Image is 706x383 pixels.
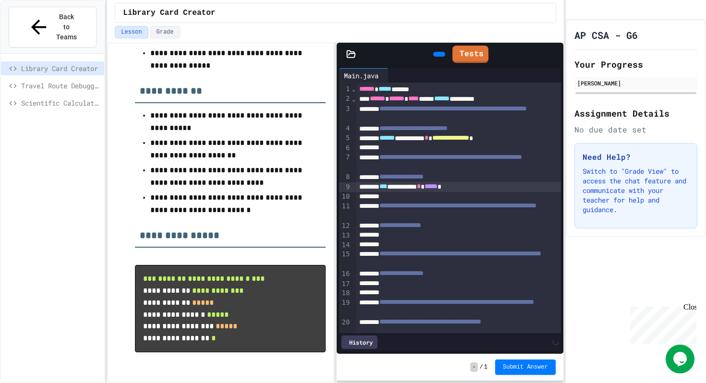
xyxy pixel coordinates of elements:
[480,363,483,371] span: /
[484,363,487,371] span: 1
[339,240,351,250] div: 14
[21,81,100,91] span: Travel Route Debugger
[339,144,351,153] div: 6
[339,172,351,182] div: 8
[574,58,697,71] h2: Your Progress
[339,124,351,133] div: 4
[339,94,351,104] div: 2
[339,221,351,231] div: 12
[115,26,148,38] button: Lesson
[339,231,351,240] div: 13
[351,85,356,93] span: Fold line
[150,26,180,38] button: Grade
[339,84,351,94] div: 1
[452,46,488,63] a: Tests
[339,250,351,269] div: 15
[339,104,351,124] div: 3
[351,95,356,103] span: Fold line
[339,279,351,289] div: 17
[666,345,696,373] iframe: chat widget
[339,298,351,318] div: 19
[574,28,638,42] h1: AP CSA - G6
[339,153,351,172] div: 7
[583,151,689,163] h3: Need Help?
[339,269,351,279] div: 16
[123,7,215,19] span: Library Card Creator
[339,202,351,221] div: 11
[56,12,78,42] span: Back to Teams
[583,167,689,215] p: Switch to "Grade View" to access the chat feature and communicate with your teacher for help and ...
[339,133,351,143] div: 5
[341,335,377,349] div: History
[339,288,351,298] div: 18
[577,79,694,87] div: [PERSON_NAME]
[574,124,697,135] div: No due date set
[9,7,97,48] button: Back to Teams
[574,107,697,120] h2: Assignment Details
[21,63,100,73] span: Library Card Creator
[503,363,548,371] span: Submit Answer
[339,192,351,202] div: 10
[470,362,477,372] span: -
[4,4,66,61] div: Chat with us now!Close
[339,318,351,337] div: 20
[495,359,556,375] button: Submit Answer
[339,68,389,83] div: Main.java
[626,303,696,344] iframe: chat widget
[21,98,100,108] span: Scientific Calculator
[339,182,351,192] div: 9
[339,71,383,81] div: Main.java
